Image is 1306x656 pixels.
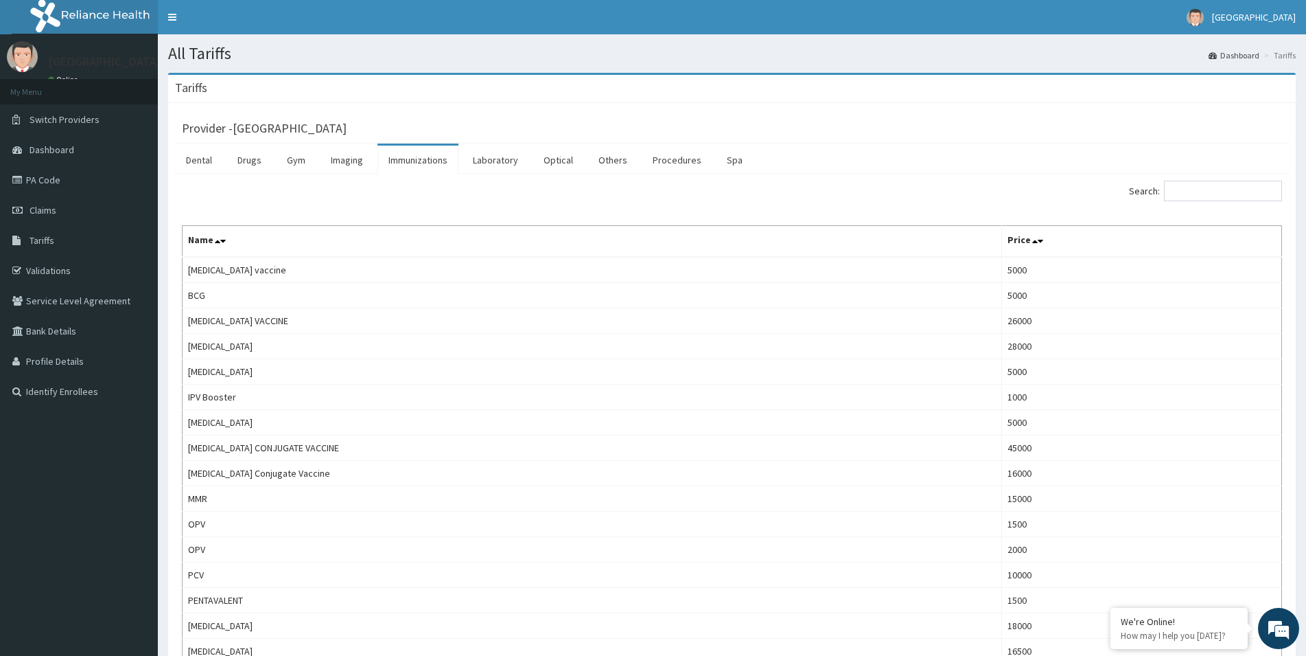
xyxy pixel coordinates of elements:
a: Dental [175,146,223,174]
a: Dashboard [1209,49,1259,61]
div: We're Online! [1121,615,1237,628]
span: [GEOGRAPHIC_DATA] [1212,11,1296,23]
h1: All Tariffs [168,45,1296,63]
td: 28000 [1001,334,1281,359]
td: 1500 [1001,588,1281,613]
td: 5000 [1001,359,1281,385]
td: 5000 [1001,283,1281,308]
span: We're online! [80,173,189,312]
td: OPV [183,512,1002,537]
td: 10000 [1001,563,1281,588]
p: How may I help you today? [1121,630,1237,642]
a: Optical [533,146,584,174]
span: Tariffs [30,234,54,247]
td: 5000 [1001,257,1281,283]
a: Online [48,75,81,84]
input: Search: [1164,181,1282,201]
td: [MEDICAL_DATA] vaccine [183,257,1002,283]
td: [MEDICAL_DATA] [183,613,1002,639]
li: Tariffs [1261,49,1296,61]
td: IPV Booster [183,385,1002,410]
label: Search: [1129,181,1282,201]
td: OPV [183,537,1002,563]
a: Procedures [642,146,712,174]
a: Immunizations [377,146,458,174]
td: MMR [183,486,1002,512]
td: 45000 [1001,436,1281,461]
td: 1000 [1001,385,1281,410]
h3: Provider - [GEOGRAPHIC_DATA] [182,122,347,135]
td: 2000 [1001,537,1281,563]
a: Gym [276,146,316,174]
td: [MEDICAL_DATA] [183,410,1002,436]
img: d_794563401_company_1708531726252_794563401 [25,69,56,103]
td: 18000 [1001,613,1281,639]
a: Laboratory [462,146,529,174]
a: Imaging [320,146,374,174]
div: Chat with us now [71,77,231,95]
img: User Image [7,41,38,72]
td: 26000 [1001,308,1281,334]
p: [GEOGRAPHIC_DATA] [48,56,161,68]
td: 5000 [1001,410,1281,436]
span: Claims [30,204,56,216]
td: PCV [183,563,1002,588]
th: Price [1001,226,1281,258]
a: Spa [716,146,754,174]
th: Name [183,226,1002,258]
td: PENTAVALENT [183,588,1002,613]
td: 15000 [1001,486,1281,512]
span: Switch Providers [30,113,100,126]
td: [MEDICAL_DATA] VACCINE [183,308,1002,334]
div: Minimize live chat window [225,7,258,40]
td: [MEDICAL_DATA] CONJUGATE VACCINE [183,436,1002,461]
span: Dashboard [30,144,74,156]
img: User Image [1187,9,1204,26]
td: BCG [183,283,1002,308]
a: Drugs [226,146,272,174]
textarea: Type your message and hit 'Enter' [7,375,261,423]
h3: Tariffs [175,82,207,94]
td: [MEDICAL_DATA] [183,359,1002,385]
td: [MEDICAL_DATA] Conjugate Vaccine [183,461,1002,486]
td: [MEDICAL_DATA] [183,334,1002,359]
td: 16000 [1001,461,1281,486]
a: Others [587,146,638,174]
td: 1500 [1001,512,1281,537]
